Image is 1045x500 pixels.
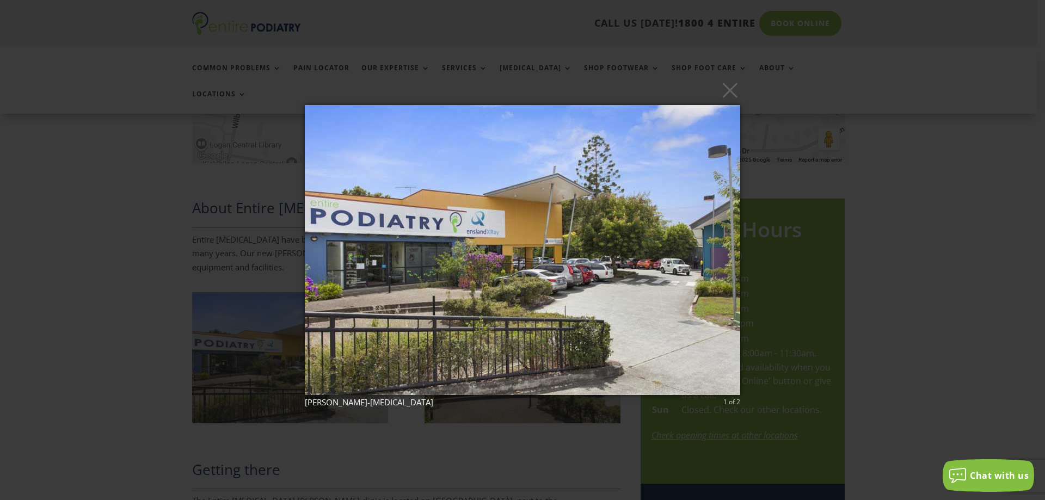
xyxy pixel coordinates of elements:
[305,397,740,407] div: [PERSON_NAME]-[MEDICAL_DATA]
[970,470,1029,482] span: Chat with us
[943,459,1034,492] button: Chat with us
[305,83,740,417] img: Logan Podiatrist Entire Podiatry
[308,78,743,102] button: ×
[1019,233,1045,259] button: Next (Right arrow key)
[723,397,740,407] div: 1 of 2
